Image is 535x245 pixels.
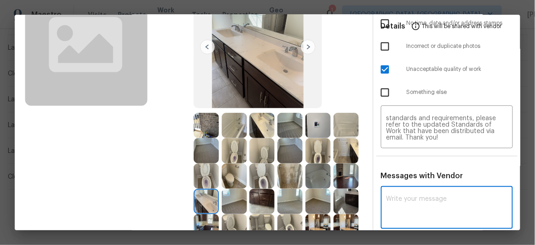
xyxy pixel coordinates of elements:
span: This will be shared with vendor [422,15,502,37]
div: Something else [374,81,521,104]
span: Messages with Vendor [381,172,463,180]
span: Incorrect or duplicate photos [407,42,513,50]
span: Something else [407,88,513,96]
textarea: Maintenance Audit Team: Hello! Unfortunately, this Cleaning visit completed on [DATE] has been de... [386,115,508,141]
span: Unacceptable quality of work [407,65,513,73]
img: left-chevron-button-url [200,40,215,54]
div: Unacceptable quality of work [374,58,521,81]
div: Incorrect or duplicate photos [374,35,521,58]
img: right-chevron-button-url [301,40,316,54]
